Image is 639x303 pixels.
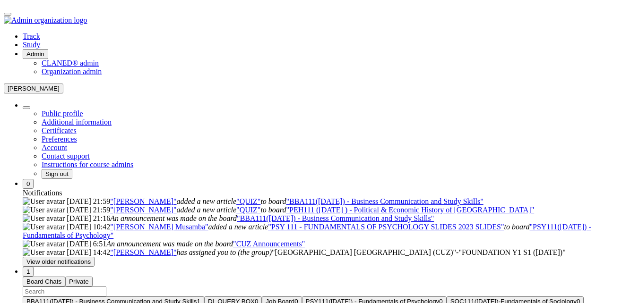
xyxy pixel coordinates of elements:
[26,268,30,275] span: 1
[176,248,272,256] i: has assigned you to (the group)
[23,41,40,49] a: Study
[110,248,176,256] a: "[PERSON_NAME]"
[42,67,102,76] a: Organization admin
[110,206,176,214] a: "[PERSON_NAME]"
[286,197,483,205] a: "BBA111([DATE]) - Business Communication and Study Skills"
[42,143,67,151] span: Account
[42,152,90,160] span: Contact support
[23,206,65,214] img: User avatar
[176,197,236,205] i: added a new article
[23,257,95,267] button: View older notifications
[42,118,112,126] span: Additional information
[42,135,77,143] span: Preferences
[260,197,286,205] i: to board
[42,109,83,118] span: Public profile
[208,223,268,231] i: added a new article
[67,248,110,256] span: [DATE] 14:42
[23,49,48,59] button: Admin
[67,240,106,248] span: [DATE] 6:51
[260,206,286,214] i: to board
[23,179,34,189] button: 0
[42,126,77,135] span: Certificates
[8,85,60,92] span: [PERSON_NAME]
[176,206,236,214] i: added a new article
[23,248,65,257] img: User avatar
[65,277,92,286] button: Private
[4,84,63,93] button: [PERSON_NAME]
[67,197,110,205] span: [DATE] 21:59
[23,267,34,277] button: 1
[42,160,133,168] span: Instructions for course admins
[26,50,44,58] span: Admin
[110,197,176,205] a: "[PERSON_NAME]"
[23,214,65,223] img: User avatar
[42,59,99,67] a: CLANED® admin
[67,223,110,231] span: [DATE] 10:42
[456,248,458,256] i: -
[23,189,635,197] div: Notifications
[268,223,504,231] a: "PSY 111 - FUNDAMENTALS OF PSYCHOLOGY SLIDES 2023 SLIDES"
[23,286,106,296] input: Search
[110,214,237,222] i: An announcement was made on the board
[23,197,65,206] img: User avatar
[23,223,65,231] img: User avatar
[110,223,208,231] a: "[PERSON_NAME] Musamba"
[23,240,65,248] img: User avatar
[233,240,305,248] a: "CUZ Announcements"
[272,248,456,256] span: Cavendish University Zambia (CUZ)
[237,214,434,222] a: "BBA111([DATE]) - Business Communication and Study Skills"
[236,206,260,214] a: "QUIZ"
[23,277,65,286] button: Board Chats
[67,206,110,214] span: [DATE] 21:59
[4,16,87,25] img: Admin organization logo
[26,180,30,187] span: 0
[236,197,260,205] a: "QUIZ"
[458,248,565,256] span: FOUNDATION Y1 S1 (JUL)
[504,223,529,231] i: to board
[106,240,233,248] i: An announcement was made on the board
[286,206,534,214] a: "PEH111 ([DATE] ) - Political & Economic History of [GEOGRAPHIC_DATA]"
[23,223,591,239] a: "PSY111([DATE]) - Fundamentals of Psychology"
[23,32,40,40] a: Track
[45,170,69,177] span: Sign out
[67,214,110,222] span: [DATE] 21:16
